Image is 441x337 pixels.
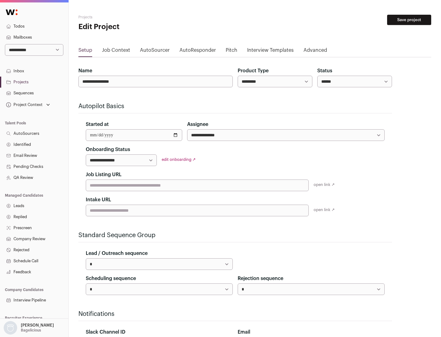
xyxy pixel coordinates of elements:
[78,67,92,74] label: Name
[4,321,17,335] img: nopic.png
[140,47,170,56] a: AutoSourcer
[86,171,122,178] label: Job Listing URL
[21,323,54,328] p: [PERSON_NAME]
[78,231,392,240] h2: Standard Sequence Group
[226,47,237,56] a: Pitch
[78,310,392,318] h2: Notifications
[238,67,269,74] label: Product Type
[86,121,109,128] label: Started at
[86,250,148,257] label: Lead / Outreach sequence
[102,47,130,56] a: Job Context
[5,102,43,107] div: Project Context
[303,47,327,56] a: Advanced
[387,15,431,25] button: Save project
[179,47,216,56] a: AutoResponder
[5,100,51,109] button: Open dropdown
[187,121,208,128] label: Assignee
[78,22,196,32] h1: Edit Project
[317,67,332,74] label: Status
[21,328,41,333] p: Bagelicious
[162,157,196,161] a: edit onboarding ↗
[238,328,385,336] div: Email
[78,102,392,111] h2: Autopilot Basics
[238,275,283,282] label: Rejection sequence
[86,328,125,336] label: Slack Channel ID
[2,321,55,335] button: Open dropdown
[2,6,21,18] img: Wellfound
[86,146,130,153] label: Onboarding Status
[86,196,111,203] label: Intake URL
[247,47,294,56] a: Interview Templates
[86,275,136,282] label: Scheduling sequence
[78,15,196,20] h2: Projects
[78,47,92,56] a: Setup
